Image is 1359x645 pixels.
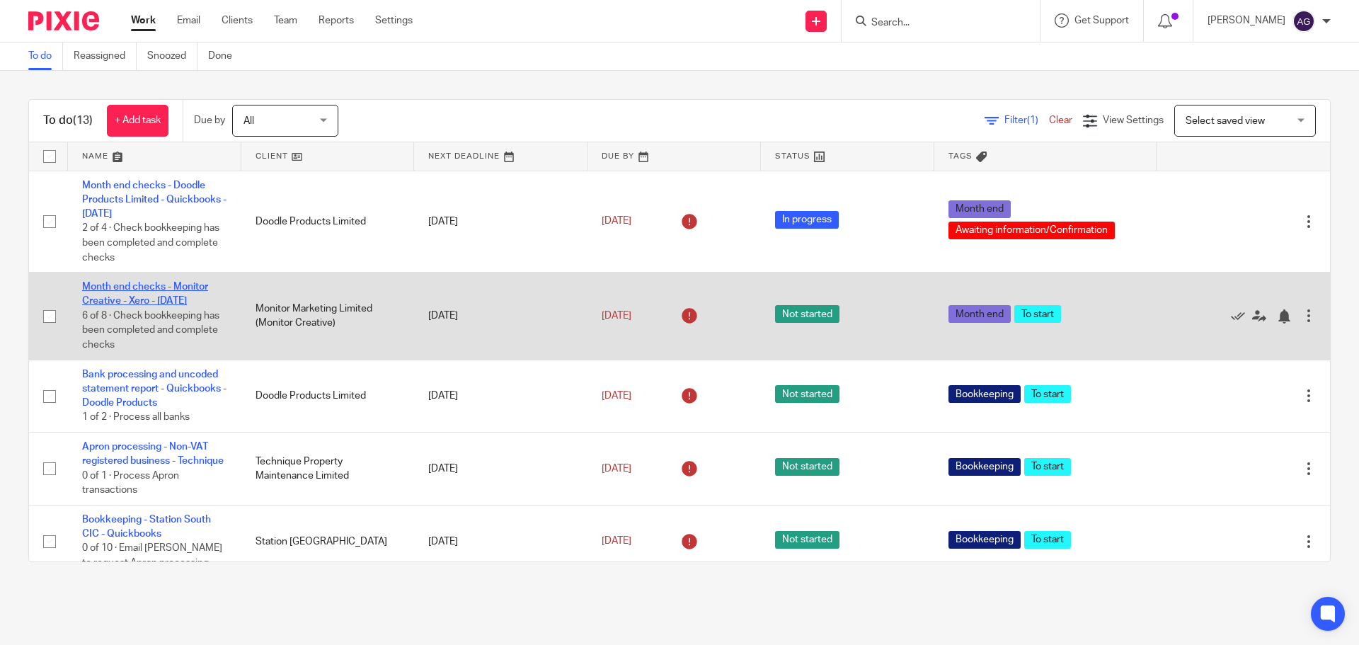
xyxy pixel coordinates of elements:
[414,505,587,578] td: [DATE]
[241,505,415,578] td: Station [GEOGRAPHIC_DATA]
[775,385,839,403] span: Not started
[74,42,137,70] a: Reassigned
[948,458,1021,476] span: Bookkeeping
[82,311,219,350] span: 6 of 8 · Check bookkeeping has been completed and complete checks
[775,305,839,323] span: Not started
[414,171,587,273] td: [DATE]
[208,42,243,70] a: Done
[775,458,839,476] span: Not started
[73,115,93,126] span: (13)
[43,113,93,128] h1: To do
[1231,309,1252,323] a: Mark as done
[82,224,219,263] span: 2 of 4 · Check bookkeeping has been completed and complete checks
[1074,16,1129,25] span: Get Support
[241,171,415,273] td: Doodle Products Limited
[1208,13,1285,28] p: [PERSON_NAME]
[948,531,1021,549] span: Bookkeeping
[243,116,254,126] span: All
[28,11,99,30] img: Pixie
[194,113,225,127] p: Due by
[82,442,224,466] a: Apron processing - Non-VAT registered business - Technique
[602,311,631,321] span: [DATE]
[82,413,190,423] span: 1 of 2 · Process all banks
[1049,115,1072,125] a: Clear
[82,471,179,496] span: 0 of 1 · Process Apron transactions
[602,464,631,474] span: [DATE]
[414,360,587,433] td: [DATE]
[82,515,211,539] a: Bookkeeping - Station South CIC - Quickbooks
[414,273,587,360] td: [DATE]
[222,13,253,28] a: Clients
[1004,115,1049,125] span: Filter
[241,433,415,506] td: Technique Property Maintenance Limited
[1027,115,1038,125] span: (1)
[82,544,222,569] span: 0 of 10 · Email [PERSON_NAME] to request Apron processing
[602,391,631,401] span: [DATE]
[241,360,415,433] td: Doodle Products Limited
[414,433,587,506] td: [DATE]
[274,13,297,28] a: Team
[131,13,156,28] a: Work
[1186,116,1265,126] span: Select saved view
[375,13,413,28] a: Settings
[1024,531,1071,549] span: To start
[948,152,973,160] span: Tags
[82,181,226,219] a: Month end checks - Doodle Products Limited - Quickbooks - [DATE]
[602,537,631,547] span: [DATE]
[870,17,997,30] input: Search
[107,105,168,137] a: + Add task
[1103,115,1164,125] span: View Settings
[948,305,1011,323] span: Month end
[602,217,631,227] span: [DATE]
[948,222,1115,239] span: Awaiting information/Confirmation
[948,200,1011,218] span: Month end
[1292,10,1315,33] img: svg%3E
[147,42,197,70] a: Snoozed
[28,42,63,70] a: To do
[1014,305,1061,323] span: To start
[177,13,200,28] a: Email
[319,13,354,28] a: Reports
[241,273,415,360] td: Monitor Marketing Limited (Monitor Creative)
[1024,385,1071,403] span: To start
[82,370,226,409] a: Bank processing and uncoded statement report - Quickbooks - Doodle Products
[775,531,839,549] span: Not started
[948,385,1021,403] span: Bookkeeping
[1024,458,1071,476] span: To start
[82,282,208,306] a: Month end checks - Monitor Creative - Xero - [DATE]
[775,211,839,229] span: In progress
